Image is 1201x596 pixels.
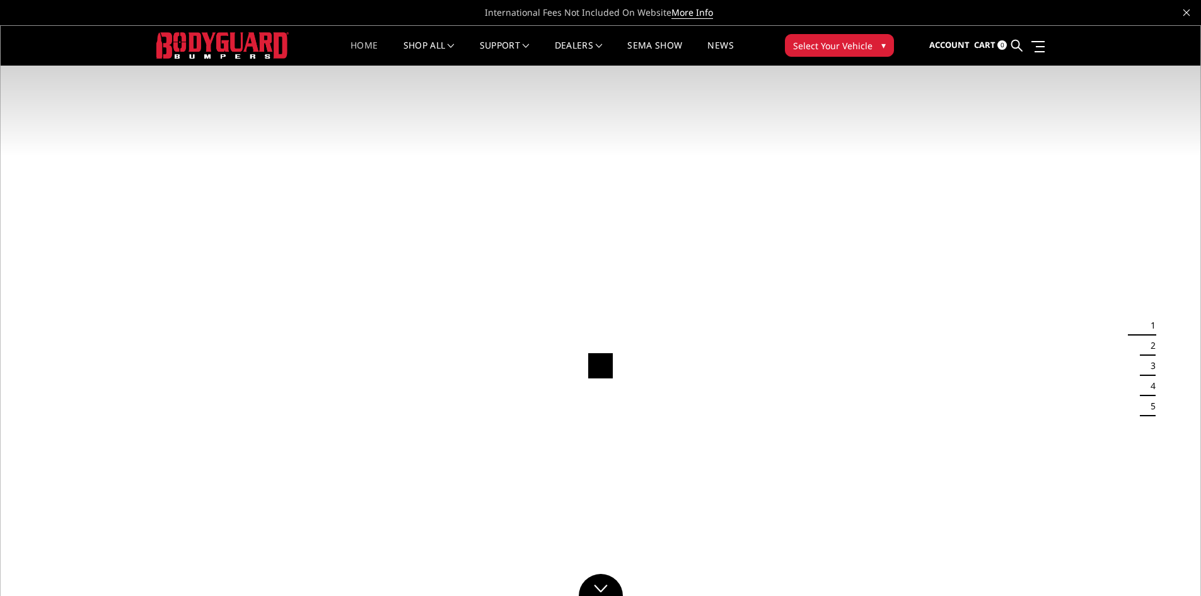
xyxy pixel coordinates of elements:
img: BODYGUARD BUMPERS [156,32,289,58]
button: Select Your Vehicle [785,34,894,57]
a: SEMA Show [627,41,682,66]
button: 1 of 5 [1143,315,1156,336]
a: Account [929,28,970,62]
span: ▾ [881,38,886,52]
span: Cart [974,39,995,50]
a: shop all [403,41,455,66]
span: Account [929,39,970,50]
a: Home [351,41,378,66]
span: Select Your Vehicle [793,39,873,52]
a: More Info [671,6,713,19]
button: 4 of 5 [1143,376,1156,396]
a: Cart 0 [974,28,1007,62]
a: Dealers [555,41,603,66]
button: 3 of 5 [1143,356,1156,376]
button: 5 of 5 [1143,396,1156,416]
a: News [707,41,733,66]
a: Support [480,41,530,66]
span: 0 [997,40,1007,50]
a: Click to Down [579,574,623,596]
button: 2 of 5 [1143,336,1156,356]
